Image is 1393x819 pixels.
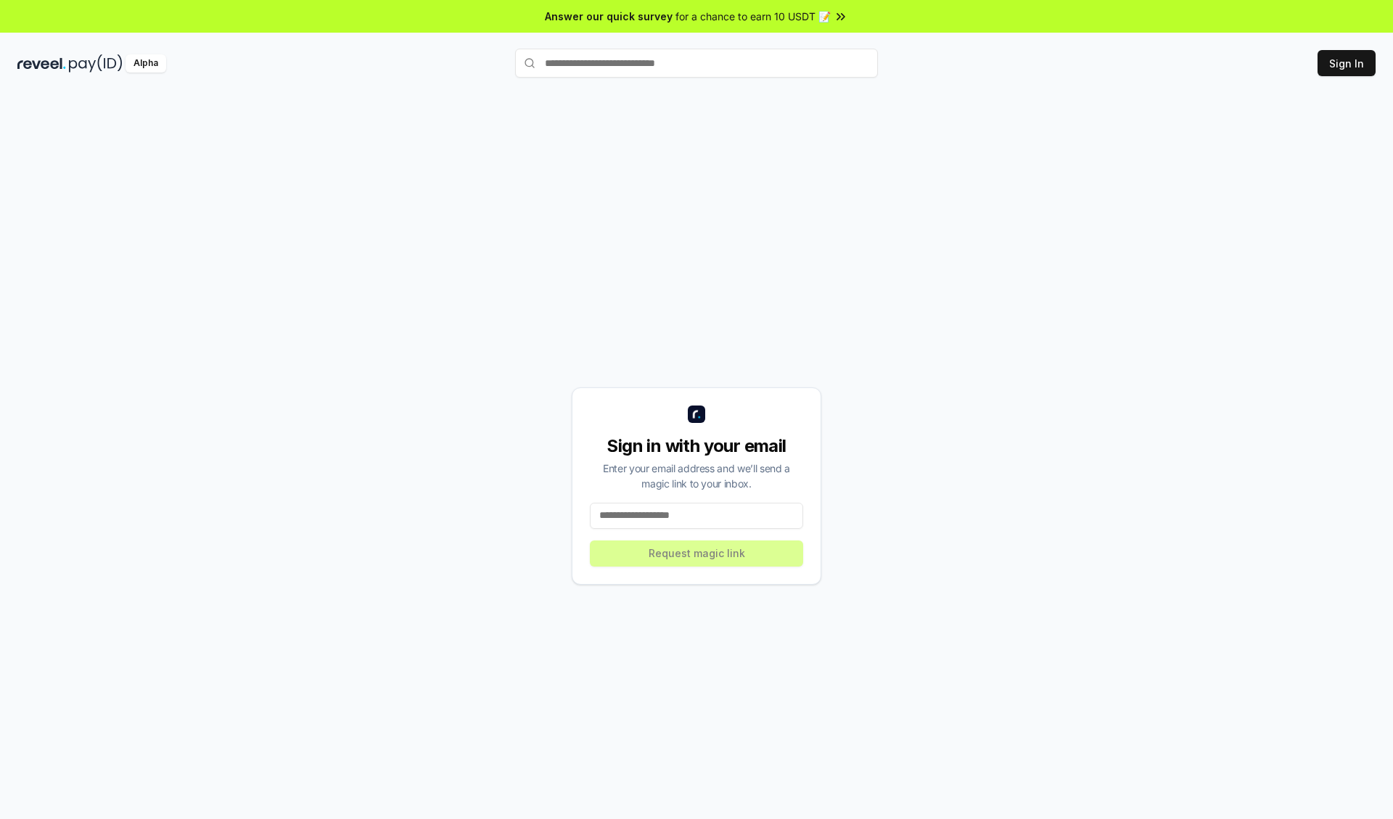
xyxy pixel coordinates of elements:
button: Sign In [1318,50,1376,76]
div: Alpha [126,54,166,73]
div: Enter your email address and we’ll send a magic link to your inbox. [590,461,803,491]
img: pay_id [69,54,123,73]
span: for a chance to earn 10 USDT 📝 [675,9,831,24]
div: Sign in with your email [590,435,803,458]
img: logo_small [688,406,705,423]
span: Answer our quick survey [545,9,673,24]
img: reveel_dark [17,54,66,73]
